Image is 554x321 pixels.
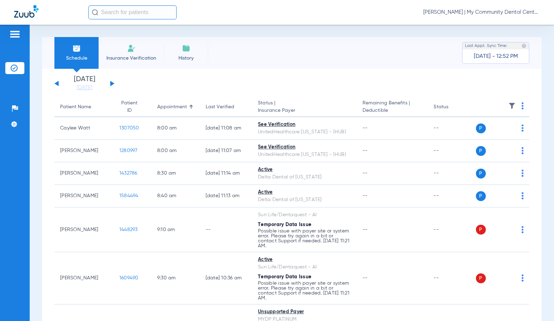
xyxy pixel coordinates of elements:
td: [PERSON_NAME] [54,140,114,162]
img: group-dot-blue.svg [521,102,524,109]
div: Last Verified [206,103,234,111]
span: -- [363,126,368,131]
span: History [169,55,203,62]
div: Delta Dental of [US_STATE] [258,196,351,204]
div: Unsupported Payer [258,308,351,316]
p: Possible issue with payer site or system error. Please try again in a bit or contact Support if n... [258,229,351,248]
img: Schedule [72,44,81,53]
td: -- [428,207,476,252]
th: Status | [252,97,357,117]
span: -- [363,171,368,176]
th: Status [428,97,476,117]
td: 8:00 AM [152,140,200,162]
span: -- [363,227,368,232]
li: [DATE] [63,76,106,91]
td: Caylee Watt [54,117,114,140]
td: 8:30 AM [152,162,200,185]
span: -- [363,275,368,280]
div: Last Verified [206,103,247,111]
span: P [476,169,486,178]
div: See Verification [258,121,351,128]
td: [DATE] 11:07 AM [200,140,253,162]
span: P [476,273,486,283]
td: [PERSON_NAME] [54,207,114,252]
td: -- [428,252,476,304]
div: Delta Dental of [US_STATE] [258,174,351,181]
td: -- [428,117,476,140]
div: UnitedHealthcare [US_STATE] - (HUB) [258,128,351,136]
span: [PERSON_NAME] | My Community Dental Centers [423,9,540,16]
td: [DATE] 11:13 AM [200,185,253,207]
span: Last Appt. Sync Time: [465,42,507,49]
img: filter.svg [508,102,515,109]
span: P [476,225,486,235]
td: -- [428,140,476,162]
span: P [476,146,486,156]
img: group-dot-blue.svg [521,274,524,281]
div: Active [258,166,351,174]
img: Manual Insurance Verification [127,44,136,53]
img: group-dot-blue.svg [521,170,524,177]
span: Insurance Verification [104,55,159,62]
td: 8:40 AM [152,185,200,207]
td: 8:00 AM [152,117,200,140]
span: [DATE] - 12:52 PM [474,53,518,60]
td: -- [428,162,476,185]
span: P [476,191,486,201]
span: -- [363,148,368,153]
td: -- [200,207,253,252]
input: Search for patients [88,5,177,19]
img: hamburger-icon [9,30,20,38]
div: Active [258,256,351,264]
span: 1280997 [119,148,138,153]
td: [DATE] 10:36 AM [200,252,253,304]
span: P [476,123,486,133]
div: See Verification [258,144,351,151]
img: Search Icon [92,9,98,16]
span: Schedule [60,55,93,62]
div: Sun Life/Dentaquest - AI [258,264,351,271]
div: Sun Life/Dentaquest - AI [258,211,351,219]
img: History [182,44,190,53]
div: Appointment [157,103,187,111]
td: [PERSON_NAME] [54,185,114,207]
span: 1307050 [119,126,139,131]
img: Zuub Logo [14,5,39,18]
span: 1448293 [119,227,138,232]
td: 9:30 AM [152,252,200,304]
div: Patient Name [60,103,91,111]
span: 1584494 [119,193,138,198]
div: Active [258,189,351,196]
a: [DATE] [63,84,106,91]
td: [PERSON_NAME] [54,162,114,185]
img: group-dot-blue.svg [521,192,524,199]
span: Deductible [363,107,423,114]
div: Appointment [157,103,194,111]
td: 9:10 AM [152,207,200,252]
div: UnitedHealthcare [US_STATE] - (HUB) [258,151,351,158]
td: [DATE] 11:08 AM [200,117,253,140]
img: group-dot-blue.svg [521,226,524,233]
iframe: Chat Widget [519,287,554,321]
span: 1609490 [119,275,138,280]
td: -- [428,185,476,207]
th: Remaining Benefits | [357,97,428,117]
span: 1432786 [119,171,137,176]
span: -- [363,193,368,198]
div: Patient ID [119,99,140,114]
p: Possible issue with payer site or system error. Please try again in a bit or contact Support if n... [258,281,351,301]
img: group-dot-blue.svg [521,125,524,132]
img: group-dot-blue.svg [521,147,524,154]
span: Temporary Data Issue [258,222,311,227]
span: Temporary Data Issue [258,274,311,279]
td: [PERSON_NAME] [54,252,114,304]
div: Patient ID [119,99,146,114]
span: Insurance Payer [258,107,351,114]
td: [DATE] 11:14 AM [200,162,253,185]
div: Patient Name [60,103,108,111]
img: last sync help info [521,43,526,48]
